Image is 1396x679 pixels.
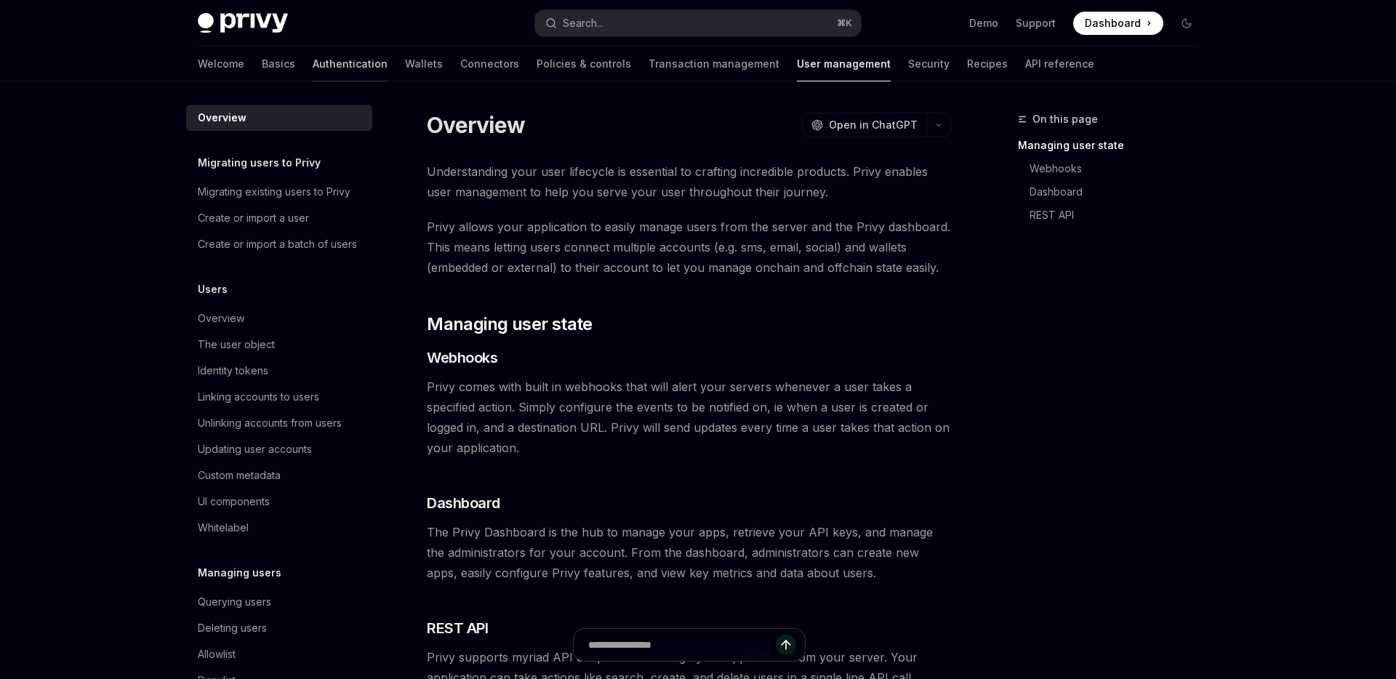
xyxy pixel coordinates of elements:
div: Whitelabel [198,519,249,537]
div: Updating user accounts [198,441,312,458]
div: UI components [198,493,270,510]
a: Welcome [198,47,244,81]
a: Authentication [313,47,388,81]
a: Overview [186,305,372,332]
a: API reference [1025,47,1094,81]
div: Create or import a batch of users [198,236,357,253]
a: Dashboard [1073,12,1163,35]
a: Policies & controls [537,47,631,81]
span: Webhooks [427,347,497,368]
div: Search... [563,15,603,32]
a: Create or import a batch of users [186,231,372,257]
a: UI components [186,489,372,515]
span: REST API [427,618,488,638]
a: Linking accounts to users [186,384,372,410]
a: Unlinking accounts from users [186,410,372,436]
span: Privy allows your application to easily manage users from the server and the Privy dashboard. Thi... [427,217,951,278]
a: Webhooks [1030,157,1210,180]
h5: Managing users [198,564,281,582]
div: Overview [198,310,244,327]
a: Wallets [405,47,443,81]
div: Migrating existing users to Privy [198,183,350,201]
span: The Privy Dashboard is the hub to manage your apps, retrieve your API keys, and manage the admini... [427,522,951,583]
span: Privy comes with built in webhooks that will alert your servers whenever a user takes a specified... [427,377,951,458]
button: Toggle dark mode [1175,12,1198,35]
a: Create or import a user [186,205,372,231]
span: Dashboard [1085,16,1141,31]
a: Connectors [460,47,519,81]
span: Dashboard [427,493,500,513]
a: REST API [1030,204,1210,227]
span: Open in ChatGPT [829,118,918,132]
div: Querying users [198,593,271,611]
button: Open in ChatGPT [802,113,926,137]
span: Managing user state [427,313,593,336]
div: Overview [198,109,246,126]
h5: Users [198,281,228,298]
a: User management [797,47,891,81]
button: Search...⌘K [535,10,861,36]
span: Understanding your user lifecycle is essential to crafting incredible products. Privy enables use... [427,161,951,202]
div: Create or import a user [198,209,309,227]
div: Allowlist [198,646,236,663]
a: Overview [186,105,372,131]
a: Querying users [186,589,372,615]
div: Custom metadata [198,467,281,484]
a: Demo [969,16,998,31]
a: Managing user state [1018,134,1210,157]
h5: Migrating users to Privy [198,154,321,172]
span: ⌘ K [837,17,852,29]
h1: Overview [427,112,525,138]
a: Deleting users [186,615,372,641]
span: On this page [1032,111,1098,128]
a: Updating user accounts [186,436,372,462]
button: Send message [776,635,796,655]
div: The user object [198,336,275,353]
img: dark logo [198,13,288,33]
a: Support [1016,16,1056,31]
a: Security [908,47,950,81]
a: Transaction management [649,47,779,81]
a: Allowlist [186,641,372,667]
div: Linking accounts to users [198,388,319,406]
a: Whitelabel [186,515,372,541]
a: Basics [262,47,295,81]
a: The user object [186,332,372,358]
a: Identity tokens [186,358,372,384]
a: Custom metadata [186,462,372,489]
a: Migrating existing users to Privy [186,179,372,205]
div: Deleting users [198,619,267,637]
a: Recipes [967,47,1008,81]
div: Unlinking accounts from users [198,414,342,432]
a: Dashboard [1030,180,1210,204]
div: Identity tokens [198,362,268,379]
